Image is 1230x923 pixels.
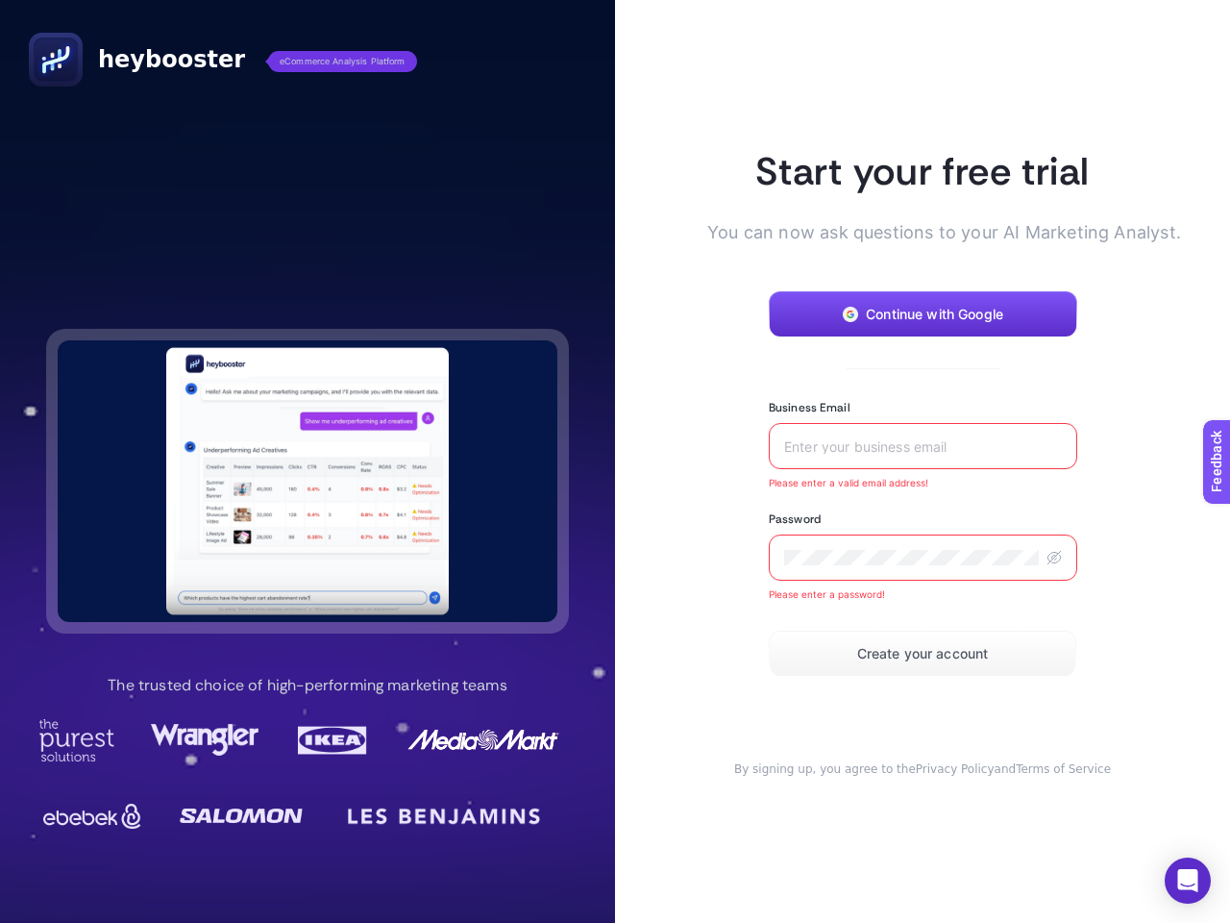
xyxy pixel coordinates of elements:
[108,674,506,697] p: The trusted choice of high-performing marketing teams
[769,511,821,527] label: Password
[38,797,146,836] img: Ebebek
[769,477,1077,488] span: Please enter a valid email address!
[1165,858,1211,904] div: Open Intercom Messenger
[151,719,258,761] img: Wrangler
[784,438,1062,454] input: Enter your business email
[769,291,1077,337] button: Continue with Google
[180,797,303,836] img: Salomon
[769,631,1076,677] button: Create your account
[769,400,850,415] label: Business Email
[707,146,1138,196] h1: Start your free trial
[12,6,73,21] span: Feedback
[406,719,560,761] img: MediaMarkt
[866,307,1003,322] span: Continue with Google
[769,588,1077,600] span: Please enter a password!
[857,646,989,661] span: Create your account
[916,762,995,776] a: Privacy Policy
[707,219,1138,245] p: You can now ask questions to your AI Marketing Analyst.
[734,762,916,776] span: By signing up, you agree to the
[1016,762,1111,776] a: Terms of Service
[38,719,115,761] img: Purest
[268,51,417,72] span: eCommerce Analysis Platform
[707,761,1138,777] div: and
[336,793,552,839] img: LesBenjamin
[294,719,371,761] img: Ikea
[29,33,417,87] a: heyboostereCommerce Analysis Platform
[98,44,245,75] span: heybooster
